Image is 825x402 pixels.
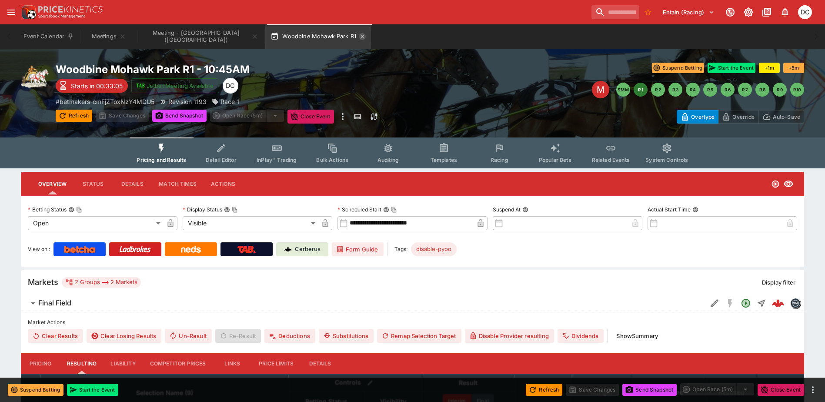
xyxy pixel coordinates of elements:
[265,24,371,49] button: Woodbine Mohawk Park R1
[137,157,186,163] span: Pricing and Results
[21,63,49,90] img: harness_racing.png
[691,112,715,121] p: Overtype
[220,97,239,106] p: Race 1
[8,384,63,396] button: Suspend Betting
[28,242,50,256] label: View on :
[721,83,735,97] button: R6
[591,5,639,19] input: search
[73,174,113,194] button: Status
[641,5,655,19] button: No Bookmarks
[364,377,376,389] button: Bulk edit
[215,329,261,343] span: Re-Result
[616,83,804,97] nav: pagination navigation
[411,242,457,256] div: Betting Target: cerberus
[3,4,19,20] button: open drawer
[264,329,315,343] button: Deductions
[301,353,340,374] button: Details
[771,180,780,188] svg: Open
[558,329,604,343] button: Dividends
[223,78,238,94] div: David Crockford
[319,329,374,343] button: Substitutions
[738,295,754,311] button: Open
[64,246,95,253] img: Betcha
[136,81,145,90] img: jetbet-logo.svg
[808,385,818,395] button: more
[755,83,769,97] button: R8
[113,174,152,194] button: Details
[759,4,775,20] button: Documentation
[87,329,161,343] button: Clear Losing Results
[680,383,754,395] div: split button
[143,353,213,374] button: Competitor Prices
[232,207,238,213] button: Copy To Clipboard
[773,112,800,121] p: Auto-Save
[276,242,328,256] a: Cerberus
[65,277,137,288] div: 2 Groups 2 Markets
[722,295,738,311] button: SGM Disabled
[634,83,648,97] button: R1
[394,242,407,256] label: Tags:
[431,157,457,163] span: Templates
[692,207,698,213] button: Actual Start Time
[119,246,151,253] img: Ladbrokes
[295,245,321,254] p: Cerberus
[658,5,720,19] button: Select Tenant
[611,329,663,343] button: ShowSummary
[759,63,780,73] button: +1m
[130,137,695,168] div: Event type filters
[383,207,389,213] button: Scheduled StartCopy To Clipboard
[206,157,237,163] span: Detail Editor
[391,207,397,213] button: Copy To Clipboard
[21,353,60,374] button: Pricing
[38,14,85,18] img: Sportsbook Management
[772,297,784,309] img: logo-cerberus--red.svg
[668,83,682,97] button: R3
[28,206,67,213] p: Betting Status
[38,6,103,13] img: PriceKinetics
[19,3,37,21] img: PriceKinetics Logo
[622,384,677,396] button: Send Snapshot
[316,157,348,163] span: Bulk Actions
[165,329,211,343] button: Un-Result
[377,157,399,163] span: Auditing
[21,295,707,312] button: Final Field
[703,83,717,97] button: R5
[104,353,143,374] button: Liability
[652,63,704,73] button: Suspend Betting
[777,4,793,20] button: Notifications
[783,179,794,189] svg: Visible
[18,24,79,49] button: Event Calendar
[758,384,804,396] button: Close Event
[56,63,430,76] h2: Copy To Clipboard
[71,81,123,90] p: Starts in 00:33:05
[790,298,801,308] div: betmakers
[741,298,751,308] svg: Open
[60,353,104,374] button: Resulting
[181,246,200,253] img: Neds
[772,297,784,309] div: d42f7f87-d475-45af-bda3-92b10373c87e
[212,97,239,106] div: Race 1
[677,110,804,124] div: Start From
[754,295,769,311] button: Straight
[708,63,755,73] button: Start the Event
[648,206,691,213] p: Actual Start Time
[67,384,118,396] button: Start the Event
[332,242,384,256] a: Form Guide
[651,83,665,97] button: R2
[758,110,804,124] button: Auto-Save
[769,295,787,312] a: d42f7f87-d475-45af-bda3-92b10373c87e
[616,83,630,97] button: SMM
[757,275,801,289] button: Display filter
[131,78,219,93] button: Jetbet Meeting Available
[287,110,334,124] button: Close Event
[204,174,243,194] button: Actions
[411,245,457,254] span: disable-pyoo
[465,329,554,343] button: Disable Provider resulting
[28,316,797,329] label: Market Actions
[686,83,700,97] button: R4
[539,157,571,163] span: Popular Bets
[592,81,609,98] div: Edit Meeting
[491,157,508,163] span: Racing
[257,157,297,163] span: InPlay™ Trading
